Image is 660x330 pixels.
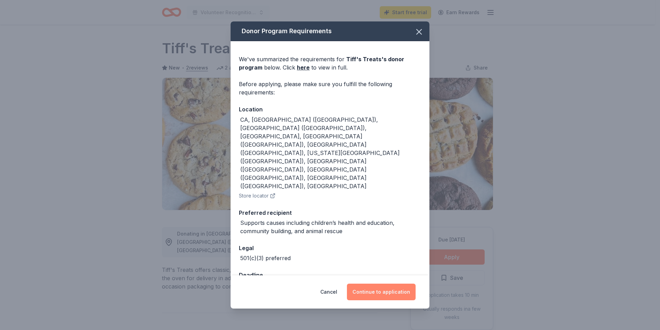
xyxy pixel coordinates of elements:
div: Donor Program Requirements [231,21,429,41]
button: Continue to application [347,284,416,300]
div: Supports causes including children’s health and education, community building, and animal rescue [240,219,421,235]
div: Deadline [239,271,421,279]
div: Before applying, please make sure you fulfill the following requirements: [239,80,421,97]
div: Preferred recipient [239,208,421,217]
div: Location [239,105,421,114]
div: Legal [239,244,421,253]
button: Cancel [320,284,337,300]
div: We've summarized the requirements for below. Click to view in full. [239,55,421,72]
div: CA, [GEOGRAPHIC_DATA] ([GEOGRAPHIC_DATA]), [GEOGRAPHIC_DATA] ([GEOGRAPHIC_DATA]), [GEOGRAPHIC_DAT... [240,116,421,190]
div: 501(c)(3) preferred [240,254,291,262]
a: here [297,63,310,72]
button: Store locator [239,192,275,200]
